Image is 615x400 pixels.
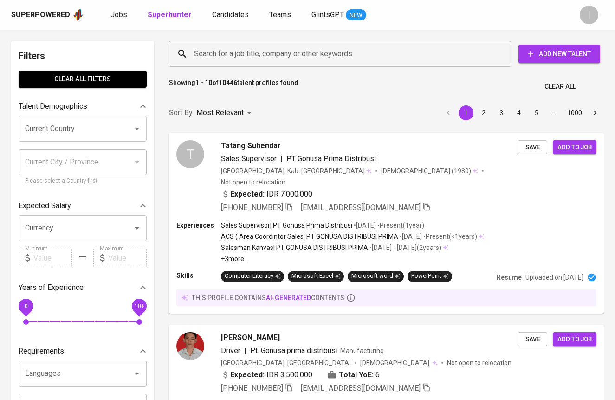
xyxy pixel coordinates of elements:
[221,203,283,212] span: [PHONE_NUMBER]
[580,6,598,24] div: I
[134,303,144,309] span: 10+
[301,203,421,212] span: [EMAIL_ADDRESS][DOMAIN_NAME]
[494,105,509,120] button: Go to page 3
[219,79,237,86] b: 10446
[221,358,351,367] div: [GEOGRAPHIC_DATA], [GEOGRAPHIC_DATA]
[176,221,221,230] p: Experiences
[196,105,255,122] div: Most Relevant
[476,105,491,120] button: Go to page 2
[266,294,311,302] span: AI-generated
[518,332,547,347] button: Save
[221,346,240,355] span: Driver
[19,197,147,215] div: Expected Salary
[544,81,576,92] span: Clear All
[212,10,249,19] span: Candidates
[192,293,344,302] p: this profile contains contents
[221,154,277,163] span: Sales Supervisor
[221,369,312,380] div: IDR 3.500.000
[148,10,192,19] b: Superhunter
[398,232,477,241] p: • [DATE] - Present ( <1 years )
[230,189,265,200] b: Expected:
[176,271,221,280] p: Skills
[221,177,285,187] p: Not open to relocation
[130,222,143,235] button: Open
[511,105,526,120] button: Go to page 4
[459,105,473,120] button: page 1
[411,272,448,281] div: PowerPoint
[547,108,562,118] div: …
[221,221,352,230] p: Sales Supervisor | PT Gonusa Prima Distribusi
[286,154,376,163] span: PT Gonusa Prima Distribusi
[110,10,127,19] span: Jobs
[33,249,72,267] input: Value
[19,71,147,88] button: Clear All filters
[522,142,543,153] span: Save
[351,272,400,281] div: Microsoft word
[529,105,544,120] button: Go to page 5
[19,48,147,63] h6: Filters
[250,346,337,355] span: Pt. Gonusa prima distribusi
[221,140,281,151] span: Tatang Suhendar
[311,10,344,19] span: GlintsGPT
[176,140,204,168] div: T
[11,8,84,22] a: Superpoweredapp logo
[352,221,424,230] p: • [DATE] - Present ( 1 year )
[26,73,139,85] span: Clear All filters
[221,384,283,393] span: [PHONE_NUMBER]
[19,282,84,293] p: Years of Experience
[221,332,280,343] span: [PERSON_NAME]
[553,140,596,155] button: Add to job
[541,78,580,95] button: Clear All
[557,334,592,345] span: Add to job
[221,166,372,176] div: [GEOGRAPHIC_DATA], Kab. [GEOGRAPHIC_DATA]
[381,166,478,176] div: (1980)
[360,358,431,367] span: [DEMOGRAPHIC_DATA]
[244,345,246,356] span: |
[221,189,312,200] div: IDR 7.000.000
[148,9,194,21] a: Superhunter
[553,332,596,347] button: Add to job
[381,166,452,176] span: [DEMOGRAPHIC_DATA]
[221,254,484,263] p: +3 more ...
[269,9,293,21] a: Teams
[230,369,265,380] b: Expected:
[518,140,547,155] button: Save
[19,97,147,116] div: Talent Demographics
[212,9,251,21] a: Candidates
[311,9,366,21] a: GlintsGPT NEW
[525,273,583,282] p: Uploaded on [DATE]
[346,11,366,20] span: NEW
[497,273,522,282] p: Resume
[25,177,140,186] p: Please select a Country first
[72,8,84,22] img: app logo
[108,249,147,267] input: Value
[130,367,143,380] button: Open
[169,107,193,118] p: Sort By
[440,105,604,120] nav: pagination navigation
[375,369,380,380] span: 6
[130,122,143,135] button: Open
[176,332,204,360] img: 991993a5fc48c63ce58d3d48d31ce0fb.png
[169,133,604,314] a: TTatang SuhendarSales Supervisor|PT Gonusa Prima Distribusi[GEOGRAPHIC_DATA], Kab. [GEOGRAPHIC_DA...
[24,303,27,309] span: 0
[19,342,147,361] div: Requirements
[280,153,283,164] span: |
[340,347,384,354] span: Manufacturing
[225,272,280,281] div: Computer Literacy
[588,105,602,120] button: Go to next page
[291,272,340,281] div: Microsoft Excel
[522,334,543,345] span: Save
[11,10,70,20] div: Superpowered
[564,105,585,120] button: Go to page 1000
[447,358,511,367] p: Not open to relocation
[301,384,421,393] span: [EMAIL_ADDRESS][DOMAIN_NAME]
[368,243,441,252] p: • [DATE] - [DATE] ( 2 years )
[19,346,64,357] p: Requirements
[269,10,291,19] span: Teams
[110,9,129,21] a: Jobs
[339,369,374,380] b: Total YoE:
[518,45,600,63] button: Add New Talent
[19,278,147,297] div: Years of Experience
[19,200,71,211] p: Expected Salary
[221,243,368,252] p: Salesman Kanvas | PT GONUSA DISTRIBUSI PRIMA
